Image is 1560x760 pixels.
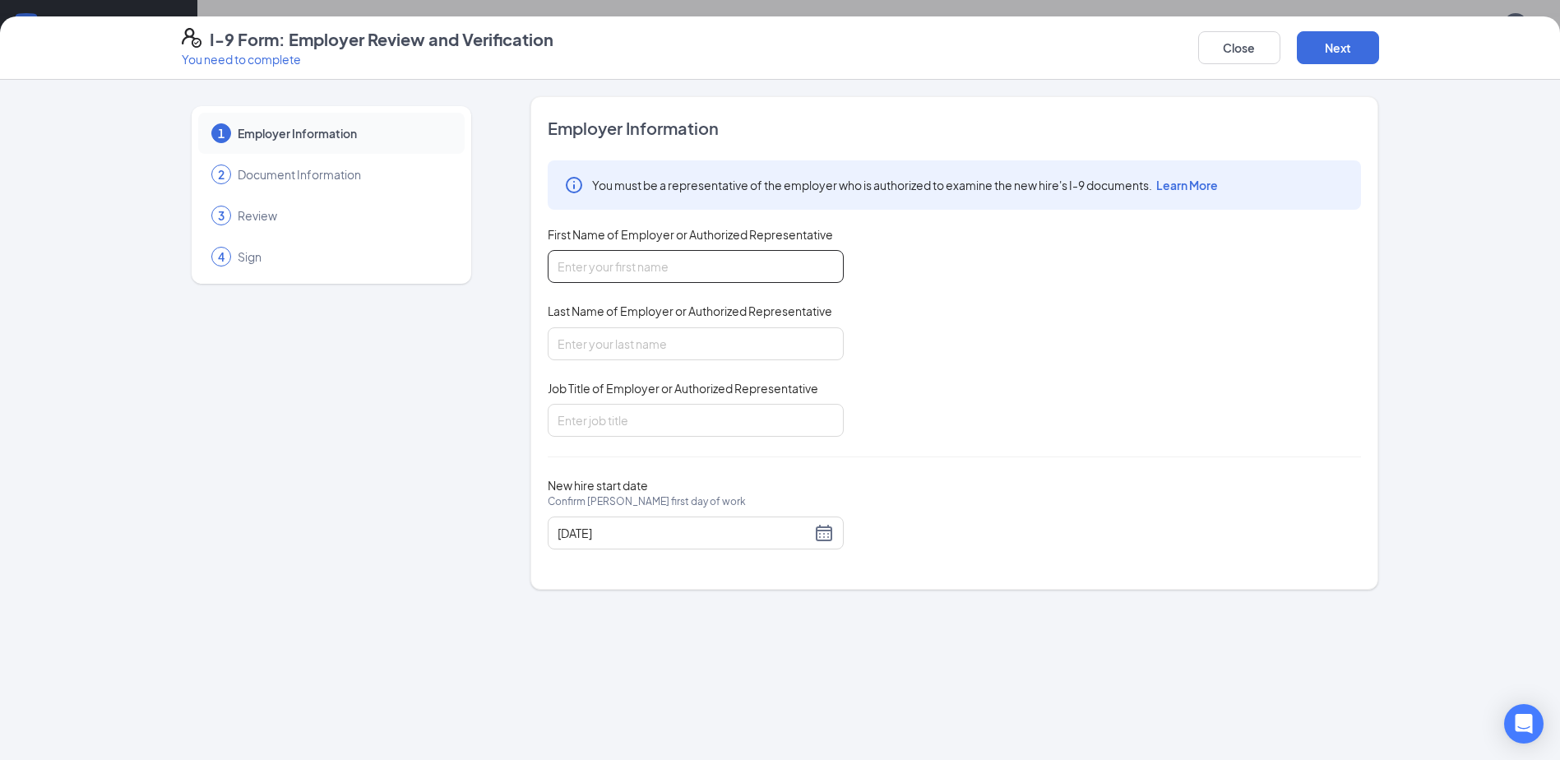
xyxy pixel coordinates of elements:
span: 2 [218,166,225,183]
svg: FormI9EVerifyIcon [182,28,201,48]
input: Enter job title [548,404,844,437]
span: 3 [218,207,225,224]
span: Learn More [1156,178,1218,192]
span: Sign [238,248,448,265]
span: Job Title of Employer or Authorized Representative [548,380,818,396]
a: Learn More [1152,178,1218,192]
div: Open Intercom Messenger [1504,704,1544,744]
button: Next [1297,31,1379,64]
span: Employer Information [548,117,1361,140]
span: Last Name of Employer or Authorized Representative [548,303,832,319]
h4: I-9 Form: Employer Review and Verification [210,28,553,51]
button: Close [1198,31,1280,64]
span: Review [238,207,448,224]
input: Enter your last name [548,327,844,360]
span: Document Information [238,166,448,183]
span: You must be a representative of the employer who is authorized to examine the new hire's I-9 docu... [592,177,1218,193]
span: Employer Information [238,125,448,141]
p: You need to complete [182,51,553,67]
span: Confirm [PERSON_NAME] first day of work [548,494,746,510]
svg: Info [564,175,584,195]
input: Enter your first name [548,250,844,283]
span: First Name of Employer or Authorized Representative [548,226,833,243]
span: 4 [218,248,225,265]
input: 08/31/2025 [558,524,811,542]
span: 1 [218,125,225,141]
span: New hire start date [548,477,746,526]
